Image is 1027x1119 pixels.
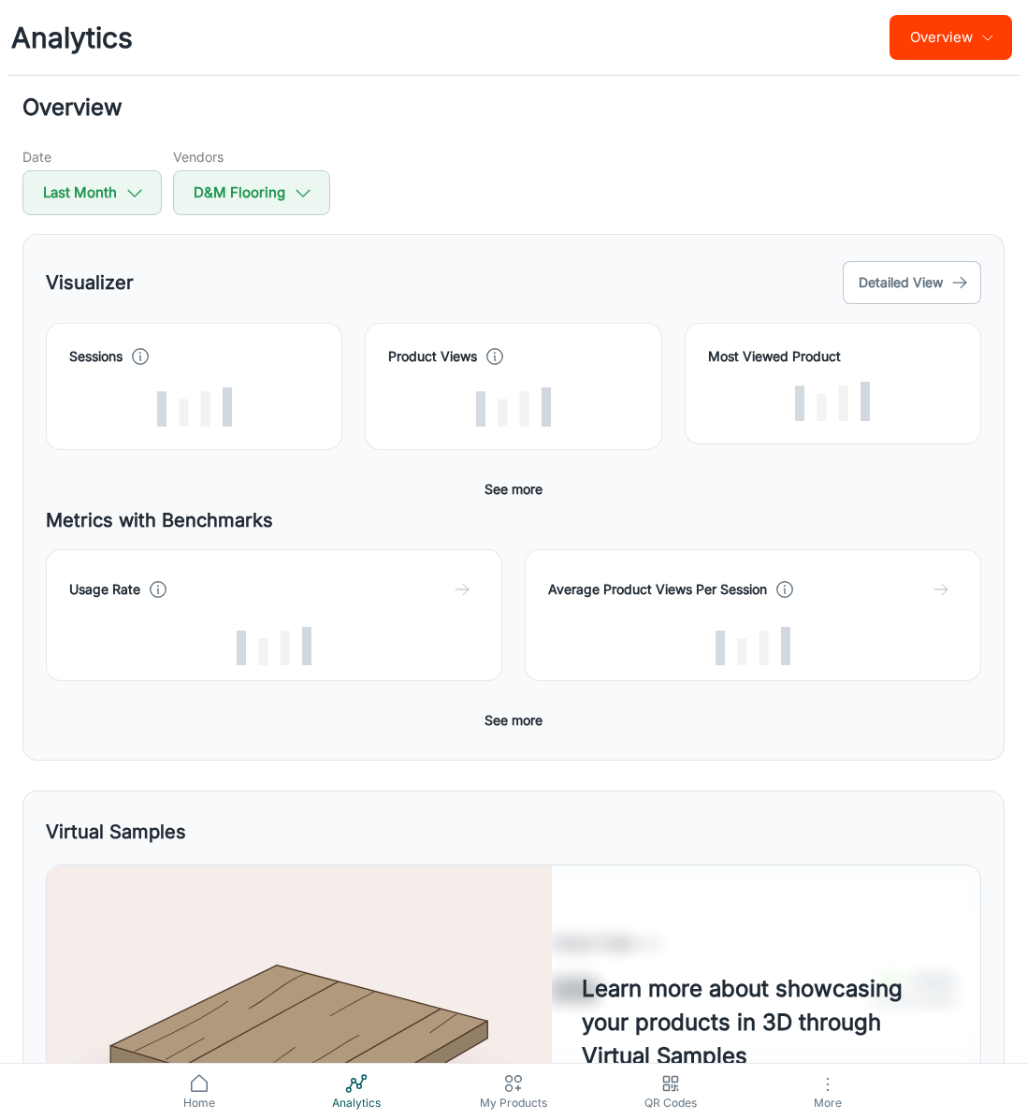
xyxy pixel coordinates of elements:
[795,382,870,421] img: Loading
[11,17,133,59] h1: Analytics
[22,147,162,167] h5: Date
[289,1095,424,1112] span: Analytics
[46,269,134,297] h5: Visualizer
[446,1095,581,1112] span: My Products
[121,1064,278,1119] a: Home
[592,1064,749,1119] a: QR Codes
[46,818,186,846] h5: Virtual Samples
[749,1064,906,1119] button: More
[477,704,550,737] button: See more
[603,1095,738,1112] span: QR Codes
[157,387,232,427] img: Loading
[476,387,551,427] img: Loading
[46,506,981,534] h5: Metrics with Benchmarks
[173,170,330,215] button: D&M Flooring
[477,472,550,506] button: See more
[22,170,162,215] button: Last Month
[132,1095,267,1112] span: Home
[716,627,790,666] img: Loading
[388,346,477,367] h4: Product Views
[173,147,330,167] h5: Vendors
[22,91,1005,124] h2: Overview
[278,1064,435,1119] a: Analytics
[843,261,981,304] button: Detailed View
[708,346,958,367] h4: Most Viewed Product
[69,579,140,600] h4: Usage Rate
[760,1096,895,1110] span: More
[548,579,767,600] h4: Average Product Views Per Session
[69,346,123,367] h4: Sessions
[890,15,1012,60] button: Overview
[237,627,311,666] img: Loading
[435,1064,592,1119] a: My Products
[582,972,950,1073] h4: Learn more about showcasing your products in 3D through Virtual Samples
